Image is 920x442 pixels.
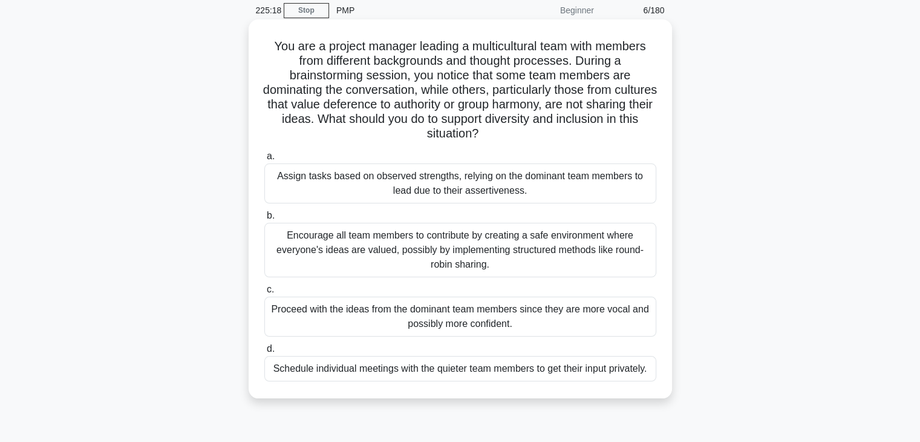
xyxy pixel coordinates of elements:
span: c. [267,284,274,294]
div: Assign tasks based on observed strengths, relying on the dominant team members to lead due to the... [264,163,656,203]
span: a. [267,151,275,161]
h5: You are a project manager leading a multicultural team with members from different backgrounds an... [263,39,657,142]
a: Stop [284,3,329,18]
div: Encourage all team members to contribute by creating a safe environment where everyone's ideas ar... [264,223,656,277]
span: b. [267,210,275,220]
span: d. [267,343,275,354]
div: Proceed with the ideas from the dominant team members since they are more vocal and possibly more... [264,297,656,337]
div: Schedule individual meetings with the quieter team members to get their input privately. [264,356,656,381]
